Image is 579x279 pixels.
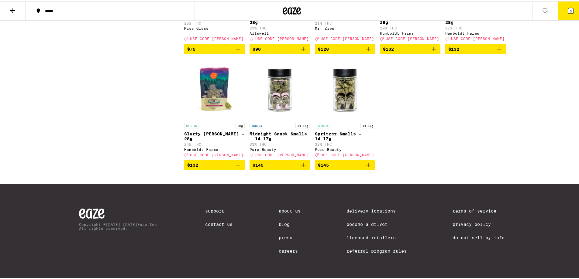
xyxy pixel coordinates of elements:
button: Add to bag [184,159,245,169]
p: 28g [236,122,245,127]
p: Copyright © [DATE]-[DATE] Eaze Inc. All rights reserved. [79,221,159,229]
div: Humboldt Farms [184,146,245,150]
span: $75 [187,46,195,50]
a: Terms of Service [453,207,505,212]
span: $90 [253,46,261,50]
span: $132 [448,46,459,50]
div: Pure Beauty [315,146,375,150]
button: Add to bag [380,43,440,53]
button: Add to bag [184,43,245,53]
span: $132 [187,162,198,166]
span: USE CODE [PERSON_NAME] [321,152,374,156]
a: Do Not Sell My Info [453,234,505,239]
p: 25% THC [184,20,245,24]
p: 33% THC [315,141,375,145]
div: Allswell [250,30,310,34]
span: $145 [318,162,329,166]
button: Add to bag [315,43,375,53]
img: Pure Beauty - Spritzer Smalls - 14.17g [315,58,375,119]
span: Hi. Need any help? [4,4,44,9]
span: $145 [253,162,264,166]
span: $132 [383,46,394,50]
div: Mr. Zips [315,25,375,29]
a: Licensed Retailers [346,234,407,239]
a: Open page for Spritzer Smalls - 14.17g from Pure Beauty [315,58,375,159]
span: USE CODE [PERSON_NAME] [255,152,309,156]
p: 27% THC [445,25,506,29]
a: Careers [279,247,301,252]
span: USE CODE [PERSON_NAME] [190,36,243,40]
span: $120 [318,46,329,50]
a: Open page for Midnight Snack Smalls - 14.17g from Pure Beauty [250,58,310,159]
p: Slurty [PERSON_NAME] - 28g [184,130,245,140]
span: 3 [570,8,572,12]
a: Delivery Locations [346,207,407,212]
img: Pure Beauty - Midnight Snack Smalls - 14.17g [250,58,310,119]
p: 24% THC [184,141,245,145]
p: 29% THC [380,25,440,29]
span: USE CODE [PERSON_NAME] [451,36,505,40]
div: Miss Grass [184,25,245,29]
p: 14.17g [295,122,310,127]
a: Open page for Slurty Mintz - 28g from Humboldt Farms [184,58,245,159]
img: Humboldt Farms - Slurty Mintz - 28g [184,58,245,119]
p: Midnight Snack Smalls - 14.17g [250,130,310,140]
a: Press [279,234,301,239]
p: HYBRID [184,122,199,127]
p: INDICA [250,122,264,127]
button: Add to bag [250,43,310,53]
p: Spritzer Smalls - 14.17g [315,130,375,140]
span: USE CODE [PERSON_NAME] [321,36,374,40]
a: Blog [279,221,301,226]
span: USE CODE [PERSON_NAME] [255,36,309,40]
div: Humboldt Farms [445,30,506,34]
a: Contact Us [205,221,233,226]
p: 14.17g [360,122,375,127]
button: Add to bag [445,43,506,53]
a: Privacy Policy [453,221,505,226]
span: USE CODE [PERSON_NAME] [386,36,439,40]
p: 23% THC [250,25,310,29]
button: Add to bag [250,159,310,169]
a: About Us [279,207,301,212]
p: 21% THC [315,20,375,24]
span: USE CODE [PERSON_NAME] [190,152,243,156]
p: 33% THC [250,141,310,145]
a: Become a Driver [346,221,407,226]
a: Support [205,207,233,212]
a: Referral Program Rules [346,247,407,252]
div: Pure Beauty [250,146,310,150]
button: Add to bag [315,159,375,169]
p: HYBRID [315,122,329,127]
div: Humboldt Farms [380,30,440,34]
